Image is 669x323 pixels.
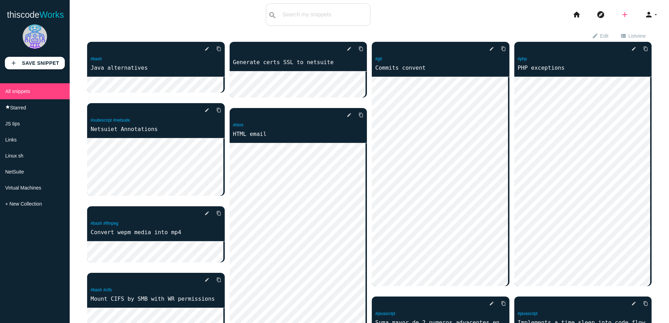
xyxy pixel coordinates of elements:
i: person [645,3,653,26]
i: content_copy [643,43,648,55]
a: Copy to Clipboard [638,297,648,310]
a: #bash [91,287,102,292]
a: Copy to Clipboard [353,109,363,121]
a: Mount CIFS by SMB with WR permissions [87,295,225,303]
a: edit [484,297,494,310]
i: content_copy [501,297,506,310]
i: add [10,57,17,69]
a: Copy to Clipboard [495,43,506,55]
a: PHP exceptions [514,64,652,72]
a: edit [484,43,494,55]
a: #php [518,56,527,61]
i: edit [205,43,209,55]
button: search [266,4,279,25]
i: content_copy [216,43,221,55]
a: #bash [91,221,102,226]
a: Copy to Clipboard [211,207,221,220]
span: Links [5,137,17,143]
a: #javascript [375,311,395,316]
i: edit [631,43,636,55]
a: HTML email [230,130,367,138]
span: List [628,30,646,41]
a: Copy to Clipboard [495,297,506,310]
a: Java alternatives [87,64,225,72]
a: Copy to Clipboard [211,43,221,55]
span: + New Collection [5,201,42,207]
a: #git [375,56,382,61]
input: Search my snippets [279,7,370,22]
a: #html [233,123,243,128]
a: Copy to Clipboard [211,104,221,116]
i: content_copy [643,297,648,310]
img: robot.png [23,24,47,49]
a: Convert wepm media into mp4 [87,228,225,236]
i: edit [347,109,352,121]
a: edit [199,207,209,220]
a: edit [626,43,636,55]
a: #javascript [518,311,538,316]
a: edit [341,43,352,55]
i: edit [489,297,494,310]
a: #bash [91,56,102,61]
a: view_listListview [614,29,652,42]
i: edit [489,43,494,55]
span: Linux sh [5,153,23,159]
a: edit [199,43,209,55]
span: Edit [600,30,608,41]
span: Starred [10,105,26,110]
a: Copy to Clipboard [353,43,363,55]
i: edit [205,207,209,220]
span: Virtual Machines [5,185,41,191]
a: thiscodeWorks [7,3,64,26]
span: Works [39,10,64,20]
a: edit [199,274,209,286]
span: NetSuite [5,169,24,175]
a: edit [199,104,209,116]
a: #netsuite [113,118,130,123]
a: edit [626,297,636,310]
i: edit [205,274,209,286]
span: All snippets [5,89,30,94]
i: edit [592,30,598,41]
a: Copy to Clipboard [638,43,648,55]
a: Copy to Clipboard [211,274,221,286]
i: content_copy [216,274,221,286]
i: content_copy [501,43,506,55]
i: content_copy [359,109,363,121]
b: Save Snippet [22,60,59,66]
i: add [621,3,629,26]
span: view [636,33,646,39]
a: #cifs [103,287,112,292]
i: edit [347,43,352,55]
i: content_copy [216,207,221,220]
a: edit [341,109,352,121]
i: content_copy [359,43,363,55]
i: home [572,3,581,26]
i: edit [205,104,209,116]
i: search [268,4,277,26]
span: JS tips [5,121,20,126]
a: #ffmpeg [103,221,118,226]
a: #suitescript [91,118,112,123]
i: edit [631,297,636,310]
a: Generate certs SSL to netsuite [230,58,367,66]
a: Commits convent [372,64,509,72]
a: addSave Snippet [5,57,65,69]
i: star [5,105,10,109]
i: arrow_drop_down [653,3,659,26]
i: content_copy [216,104,221,116]
i: explore [597,3,605,26]
i: view_list [620,30,626,41]
a: editEdit [586,29,614,42]
a: Netsuiet Annotations [87,125,225,133]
